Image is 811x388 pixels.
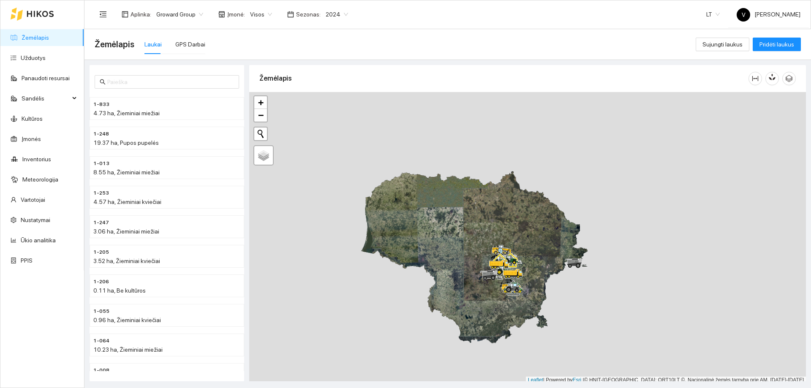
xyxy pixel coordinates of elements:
span: Groward Group [156,8,203,21]
div: | Powered by © HNIT-[GEOGRAPHIC_DATA]; ORT10LT ©, Nacionalinė žemės tarnyba prie AM, [DATE]-[DATE] [526,377,806,384]
span: 1-206 [93,278,109,286]
a: Įmonės [22,136,41,142]
a: Inventorius [22,156,51,163]
span: 3.52 ha, Žieminiai kviečiai [93,258,160,264]
div: Laukai [144,40,162,49]
span: 1-055 [93,307,109,315]
span: − [258,110,264,120]
span: 3.06 ha, Žieminiai miežiai [93,228,159,235]
div: Žemėlapis [259,66,748,90]
button: Pridėti laukus [753,38,801,51]
span: Įmonė : [227,10,245,19]
a: PPIS [21,257,33,264]
span: Aplinka : [131,10,151,19]
a: Esri [573,377,582,383]
span: 4.73 ha, Žieminiai miežiai [93,110,160,117]
a: Ūkio analitika [21,237,56,244]
a: Vartotojai [21,196,45,203]
span: + [258,97,264,108]
span: Pridėti laukus [759,40,794,49]
a: Kultūros [22,115,43,122]
button: column-width [748,72,762,85]
span: 1-205 [93,248,109,256]
span: 8.55 ha, Žieminiai miežiai [93,169,160,176]
span: 1-248 [93,130,109,138]
span: 0.96 ha, Žieminiai kviečiai [93,317,161,323]
span: LT [706,8,720,21]
span: column-width [749,75,762,82]
span: 1-253 [93,189,109,197]
span: 1-013 [93,160,109,168]
a: Pridėti laukus [753,41,801,48]
a: Zoom out [254,109,267,122]
button: Sujungti laukus [696,38,749,51]
span: [PERSON_NAME] [737,11,800,18]
a: Panaudoti resursai [22,75,70,81]
span: menu-fold [99,11,107,18]
span: 19.37 ha, Pupos pupelės [93,139,159,146]
span: Visos [250,8,272,21]
span: 1-008 [93,366,109,374]
a: Meteorologija [22,176,58,183]
a: Žemėlapis [22,34,49,41]
span: Sandėlis [22,90,70,107]
span: layout [122,11,128,18]
a: Užduotys [21,54,46,61]
span: | [583,377,584,383]
button: menu-fold [95,6,112,23]
a: Nustatymai [21,217,50,223]
a: Leaflet [528,377,543,383]
span: search [100,79,106,85]
span: 4.57 ha, Žieminiai kviečiai [93,198,161,205]
span: 10.23 ha, Žieminiai miežiai [93,346,163,353]
span: V [742,8,746,22]
span: 2024 [326,8,348,21]
input: Paieška [107,77,234,87]
span: Sujungti laukus [702,40,743,49]
span: shop [218,11,225,18]
span: calendar [287,11,294,18]
span: Žemėlapis [95,38,134,51]
span: 1-064 [93,337,109,345]
a: Layers [254,146,273,165]
span: 0.11 ha, Be kultūros [93,287,146,294]
span: Sezonas : [296,10,321,19]
a: Zoom in [254,96,267,109]
div: GPS Darbai [175,40,205,49]
a: Sujungti laukus [696,41,749,48]
span: 1-833 [93,100,109,109]
button: Initiate a new search [254,128,267,140]
span: 1-247 [93,219,109,227]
